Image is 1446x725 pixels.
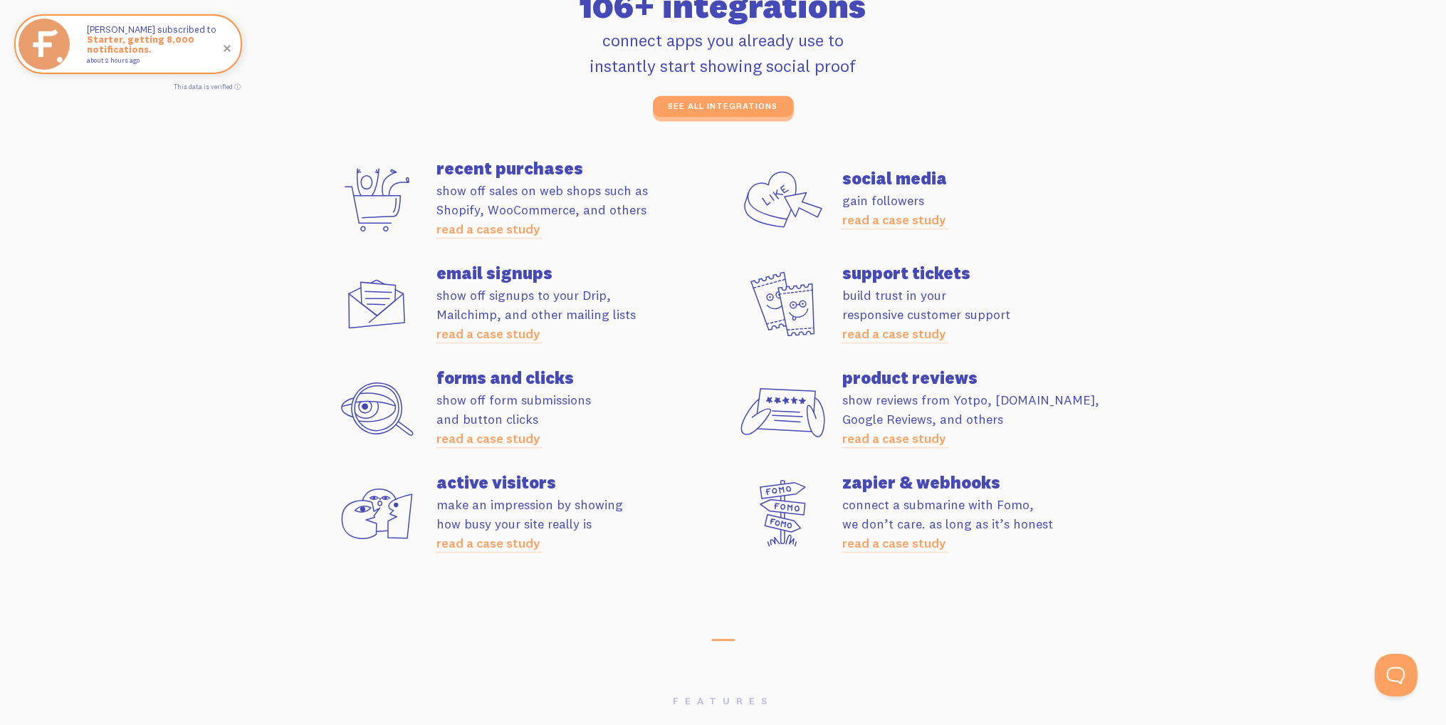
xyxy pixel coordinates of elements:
h4: zapier & webhooks [843,474,1129,491]
p: connect apps you already use to instantly start showing social proof [326,27,1121,78]
span: Starter, getting 8,000 notifications. [87,34,226,55]
h4: recent purchases [437,160,723,177]
small: about 2 hours ago [87,57,222,64]
iframe: Help Scout Beacon - Open [1375,654,1418,697]
p: make an impression by showing how busy your site really is [437,495,723,553]
p: show off form submissions and button clicks [437,390,723,448]
a: read a case study [437,535,541,551]
p: show off sales on web shops such as Shopify, WooCommerce, and others [437,181,723,239]
p: show off signups to your Drip, Mailchimp, and other mailing lists [437,286,723,343]
a: read a case study [437,430,541,447]
p: show reviews from Yotpo, [DOMAIN_NAME], Google Reviews, and others [843,390,1129,448]
h4: active visitors [437,474,723,491]
a: read a case study [843,325,947,342]
a: read a case study [843,212,947,228]
a: read a case study [437,221,541,237]
h4: social media [843,169,1129,187]
h4: support tickets [843,264,1129,281]
a: read a case study [843,535,947,551]
img: Starter, getting 8,000 notifications. [19,19,70,70]
p: gain followers [843,191,1129,229]
a: see all integrations [653,95,794,117]
a: This data is verified ⓘ [174,83,241,90]
p: [PERSON_NAME] subscribed to [87,24,226,64]
a: read a case study [843,430,947,447]
p: build trust in your responsive customer support [843,286,1129,343]
h6: features [326,696,1121,706]
h4: email signups [437,264,723,281]
a: read a case study [437,325,541,342]
h4: forms and clicks [437,369,723,386]
h4: product reviews [843,369,1129,386]
p: connect a submarine with Fomo, we don’t care. as long as it’s honest [843,495,1129,553]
